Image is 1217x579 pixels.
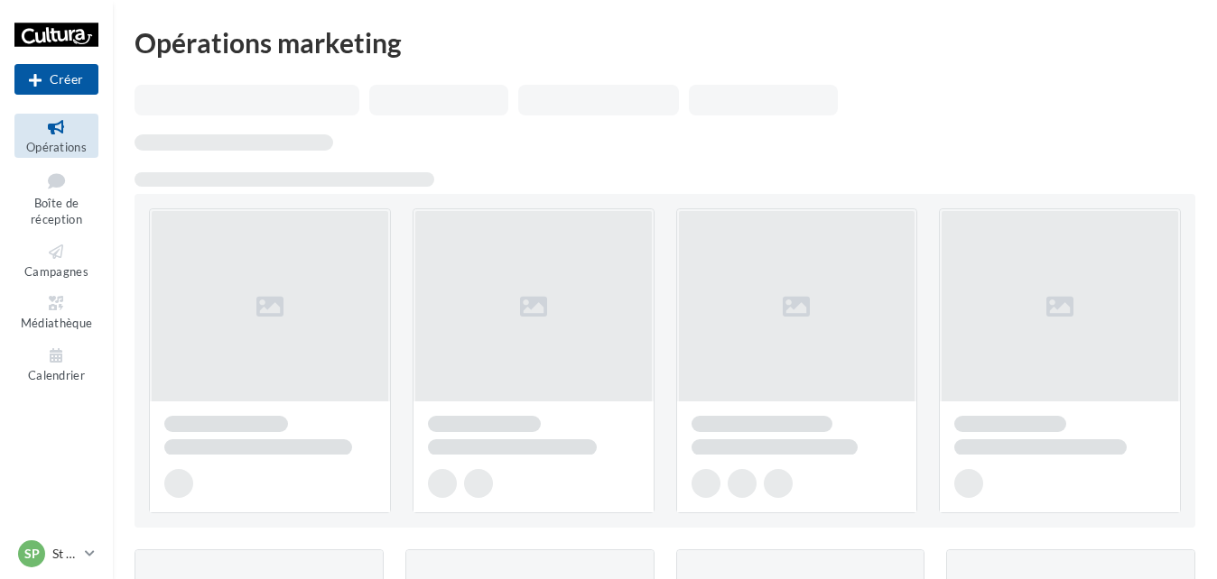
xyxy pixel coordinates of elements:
[14,238,98,282] a: Campagnes
[14,114,98,158] a: Opérations
[14,64,98,95] div: Nouvelle campagne
[26,140,87,154] span: Opérations
[21,316,93,330] span: Médiathèque
[24,545,40,563] span: SP
[24,264,88,279] span: Campagnes
[14,342,98,386] a: Calendrier
[14,289,98,334] a: Médiathèque
[135,29,1195,56] div: Opérations marketing
[31,196,82,227] span: Boîte de réception
[52,545,78,563] p: St Parres
[14,64,98,95] button: Créer
[14,165,98,231] a: Boîte de réception
[14,537,98,571] a: SP St Parres
[28,368,85,382] span: Calendrier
